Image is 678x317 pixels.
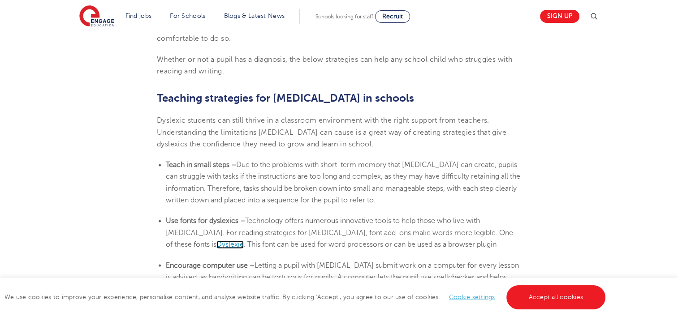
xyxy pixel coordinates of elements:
[170,13,205,19] a: For Schools
[250,261,255,269] b: –
[540,10,579,23] a: Sign up
[79,5,114,28] img: Engage Education
[157,56,512,75] span: Whether or not a pupil has a diagnosis, the below strategies can help any school child who strugg...
[166,217,513,248] span: Technology offers numerous innovative tools to help those who live with [MEDICAL_DATA]. For readi...
[166,217,245,225] b: Use fonts for dyslexics –
[157,116,506,148] span: Dyslexic students can still thrive in a classroom environment with the right support from teacher...
[382,13,403,20] span: Recruit
[375,10,410,23] a: Recruit
[315,13,373,20] span: Schools looking for staff
[157,92,414,104] b: Teaching strategies for [MEDICAL_DATA] in schools
[506,285,606,309] a: Accept all cookies
[216,240,244,248] a: Dyslexie
[166,261,248,269] b: Encourage computer use
[244,240,497,248] span: . This font can be used for word processors or can be used as a browser plugin
[125,13,152,19] a: Find jobs
[166,261,519,293] span: Letting a pupil with [MEDICAL_DATA] submit work on a computer for every lesson is advised, as han...
[4,294,608,300] span: We use cookies to improve your experience, personalise content, and analyse website traffic. By c...
[166,161,520,204] span: Due to the problems with short-term memory that [MEDICAL_DATA] can create, pupils can struggle wi...
[449,294,495,300] a: Cookie settings
[166,161,236,169] b: Teach in small steps –
[224,13,285,19] a: Blogs & Latest News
